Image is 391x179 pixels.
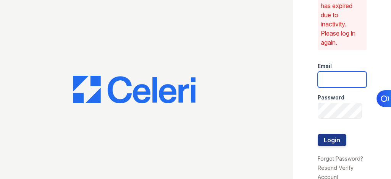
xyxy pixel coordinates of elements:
[318,134,346,146] button: Login
[318,155,363,162] a: Forgot Password?
[73,76,195,103] img: CE_Logo_Blue-a8612792a0a2168367f1c8372b55b34899dd931a85d93a1a3d3e32e68fde9ad4.png
[318,94,344,101] label: Password
[318,62,332,70] label: Email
